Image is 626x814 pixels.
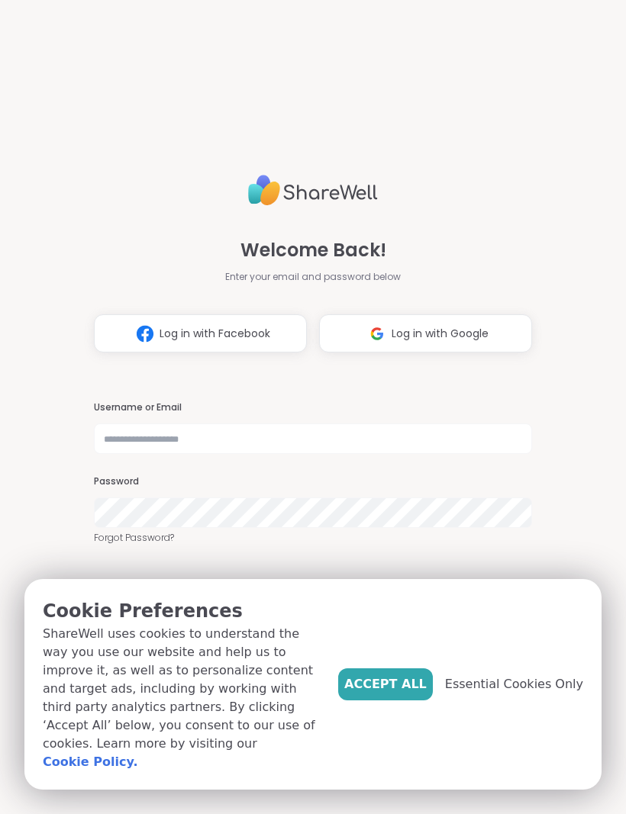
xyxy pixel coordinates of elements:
button: Accept All [338,668,433,700]
a: Cookie Policy. [43,753,137,771]
p: ShareWell uses cookies to understand the way you use our website and help us to improve it, as we... [43,625,326,771]
button: Log in with Facebook [94,314,307,352]
span: Log in with Facebook [160,326,270,342]
button: Log in with Google [319,314,532,352]
a: Forgot Password? [94,531,532,545]
span: Accept All [344,675,427,693]
span: Log in with Google [392,326,489,342]
img: ShareWell Logo [248,169,378,212]
img: ShareWell Logomark [363,320,392,348]
h3: Password [94,475,532,488]
img: ShareWell Logomark [131,320,160,348]
span: Welcome Back! [240,236,386,264]
span: Essential Cookies Only [445,675,583,693]
p: Cookie Preferences [43,597,326,625]
span: Enter your email and password below [225,270,401,284]
h3: Username or Email [94,401,532,414]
